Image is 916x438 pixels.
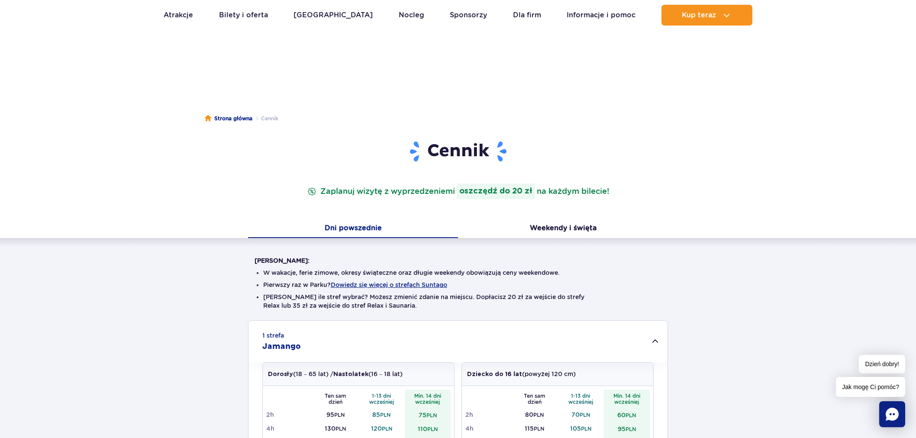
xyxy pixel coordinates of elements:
[313,408,359,422] td: 95
[426,412,437,419] small: PLN
[581,425,591,432] small: PLN
[252,114,278,123] li: Cennik
[604,408,650,422] td: 60
[334,412,345,418] small: PLN
[263,293,653,310] li: [PERSON_NAME] ile stref wybrać? Możesz zmienić zdanie na miejscu. Dopłacisz 20 zł za wejście do s...
[262,331,284,340] small: 1 strefa
[268,371,293,377] strong: Dorosły
[294,5,373,26] a: [GEOGRAPHIC_DATA]
[836,377,905,397] span: Jak mogę Ci pomóc?
[465,408,512,422] td: 2h
[333,371,368,377] strong: Nastolatek
[533,412,544,418] small: PLN
[661,5,752,26] button: Kup teraz
[405,390,451,408] th: Min. 14 dni wcześniej
[604,390,650,408] th: Min. 14 dni wcześniej
[626,426,636,432] small: PLN
[268,370,403,379] p: (18 – 65 lat) / (16 – 18 lat)
[879,401,905,427] div: Chat
[205,114,252,123] a: Strona główna
[248,220,458,238] button: Dni powszednie
[405,408,451,422] td: 75
[626,412,636,419] small: PLN
[427,426,438,432] small: PLN
[467,370,576,379] p: (powyżej 120 cm)
[512,408,558,422] td: 80
[467,371,522,377] strong: Dziecko do 16 lat
[450,5,487,26] a: Sponsorzy
[513,5,541,26] a: Dla firm
[859,355,905,374] span: Dzień dobry!
[382,425,392,432] small: PLN
[457,184,535,199] strong: oszczędź do 20 zł
[219,5,268,26] a: Bilety i oferta
[335,425,346,432] small: PLN
[512,390,558,408] th: Ten sam dzień
[358,390,405,408] th: 1-13 dni wcześniej
[567,5,635,26] a: Informacje i pomoc
[558,422,604,435] td: 105
[255,257,310,264] strong: [PERSON_NAME]:
[399,5,424,26] a: Nocleg
[313,422,359,435] td: 130
[262,341,301,352] h2: Jamango
[266,422,313,435] td: 4h
[358,422,405,435] td: 120
[458,220,668,238] button: Weekendy i święta
[313,390,359,408] th: Ten sam dzień
[306,184,611,199] p: Zaplanuj wizytę z wyprzedzeniem na każdym bilecie!
[512,422,558,435] td: 115
[255,140,661,163] h1: Cennik
[558,408,604,422] td: 70
[263,280,653,289] li: Pierwszy raz w Parku?
[164,5,193,26] a: Atrakcje
[380,412,390,418] small: PLN
[358,408,405,422] td: 85
[558,390,604,408] th: 1-13 dni wcześniej
[266,408,313,422] td: 2h
[263,268,653,277] li: W wakacje, ferie zimowe, okresy świąteczne oraz długie weekendy obowiązują ceny weekendowe.
[405,422,451,435] td: 110
[534,425,544,432] small: PLN
[580,412,590,418] small: PLN
[331,281,447,288] button: Dowiedz się więcej o strefach Suntago
[604,422,650,435] td: 95
[682,11,716,19] span: Kup teraz
[465,422,512,435] td: 4h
